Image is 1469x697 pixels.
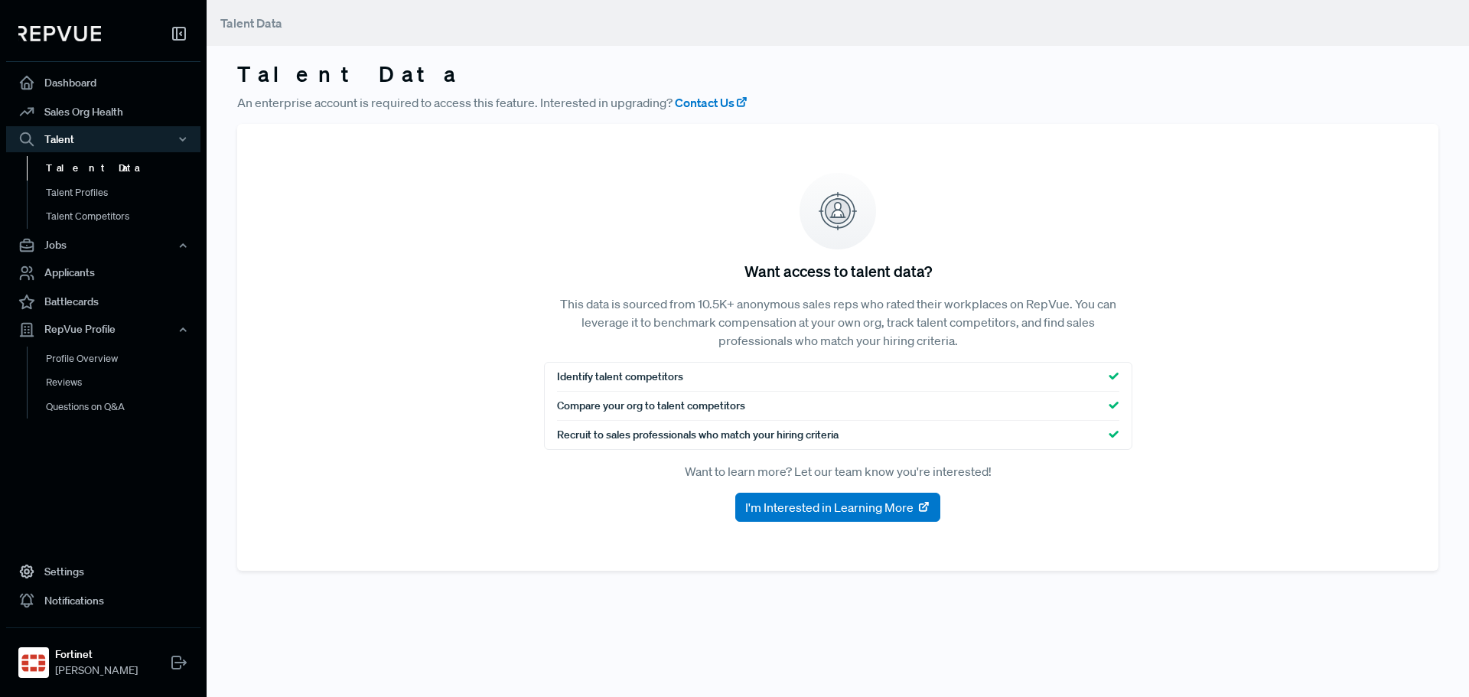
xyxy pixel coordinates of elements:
[6,627,200,685] a: FortinetFortinet[PERSON_NAME]
[6,557,200,586] a: Settings
[544,462,1132,480] p: Want to learn more? Let our team know you're interested!
[27,347,221,371] a: Profile Overview
[21,650,46,675] img: Fortinet
[27,181,221,205] a: Talent Profiles
[55,647,138,663] strong: Fortinet
[557,369,683,385] span: Identify talent competitors
[220,15,282,31] span: Talent Data
[6,288,200,317] a: Battlecards
[735,493,940,522] button: I'm Interested in Learning More
[6,586,200,615] a: Notifications
[744,262,932,280] h5: Want access to talent data?
[27,156,221,181] a: Talent Data
[55,663,138,679] span: [PERSON_NAME]
[544,295,1132,350] p: This data is sourced from 10.5K+ anonymous sales reps who rated their workplaces on RepVue. You c...
[237,93,1438,112] p: An enterprise account is required to access this feature. Interested in upgrading?
[18,26,101,41] img: RepVue
[675,93,748,112] a: Contact Us
[6,259,200,288] a: Applicants
[27,370,221,395] a: Reviews
[237,61,1438,87] h3: Talent Data
[6,233,200,259] button: Jobs
[557,398,745,414] span: Compare your org to talent competitors
[6,97,200,126] a: Sales Org Health
[27,204,221,229] a: Talent Competitors
[27,395,221,419] a: Questions on Q&A
[557,427,839,443] span: Recruit to sales professionals who match your hiring criteria
[6,126,200,152] button: Talent
[6,317,200,343] button: RepVue Profile
[6,68,200,97] a: Dashboard
[745,498,914,516] span: I'm Interested in Learning More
